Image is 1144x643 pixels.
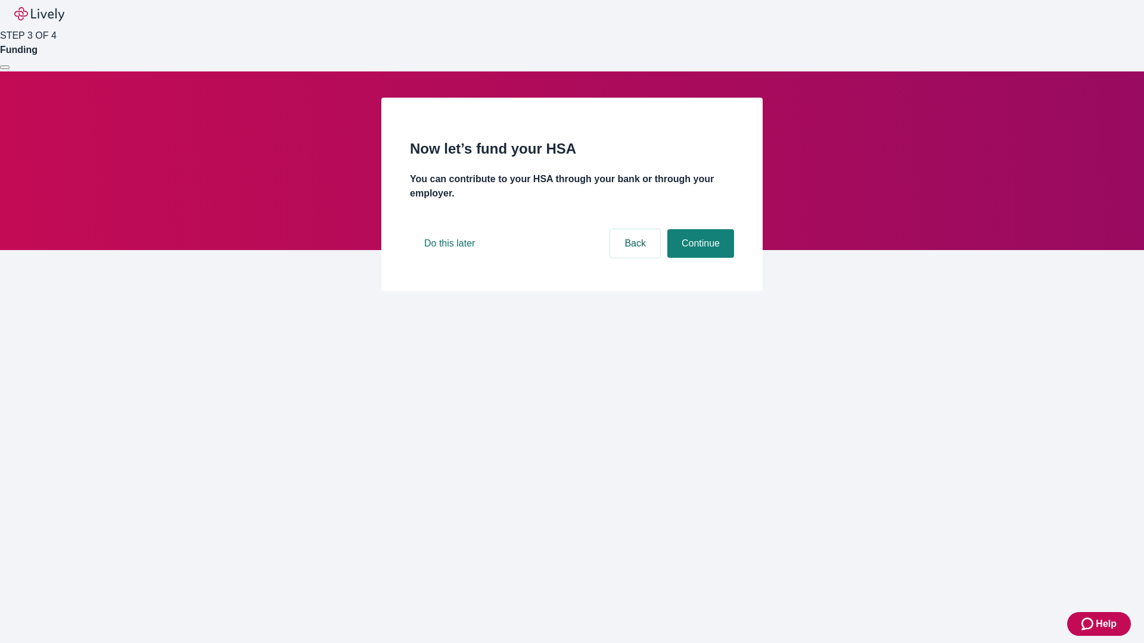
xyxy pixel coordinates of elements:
[14,7,64,21] img: Lively
[410,229,489,258] button: Do this later
[667,229,734,258] button: Continue
[410,138,734,160] h2: Now let’s fund your HSA
[410,172,734,201] h4: You can contribute to your HSA through your bank or through your employer.
[1096,617,1117,631] span: Help
[610,229,660,258] button: Back
[1067,612,1131,636] button: Zendesk support iconHelp
[1081,617,1096,631] svg: Zendesk support icon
